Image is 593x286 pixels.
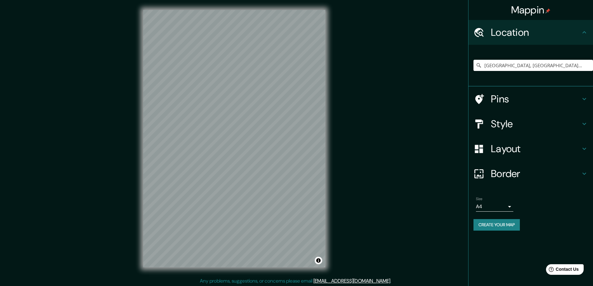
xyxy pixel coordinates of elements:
div: . [392,277,393,285]
button: Toggle attribution [315,257,322,264]
div: Style [468,111,593,136]
h4: Border [491,167,581,180]
h4: Style [491,118,581,130]
label: Size [476,196,482,202]
a: [EMAIL_ADDRESS][DOMAIN_NAME] [313,278,390,284]
p: Any problems, suggestions, or concerns please email . [200,277,391,285]
h4: Mappin [511,4,551,16]
img: pin-icon.png [545,8,550,13]
iframe: Help widget launcher [538,262,586,279]
div: Pins [468,87,593,111]
h4: Location [491,26,581,39]
div: Layout [468,136,593,161]
div: Border [468,161,593,186]
button: Create your map [473,219,520,231]
h4: Layout [491,143,581,155]
h4: Pins [491,93,581,105]
input: Pick your city or area [473,60,593,71]
canvas: Map [143,10,325,267]
div: A4 [476,202,513,212]
div: . [391,277,392,285]
div: Location [468,20,593,45]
